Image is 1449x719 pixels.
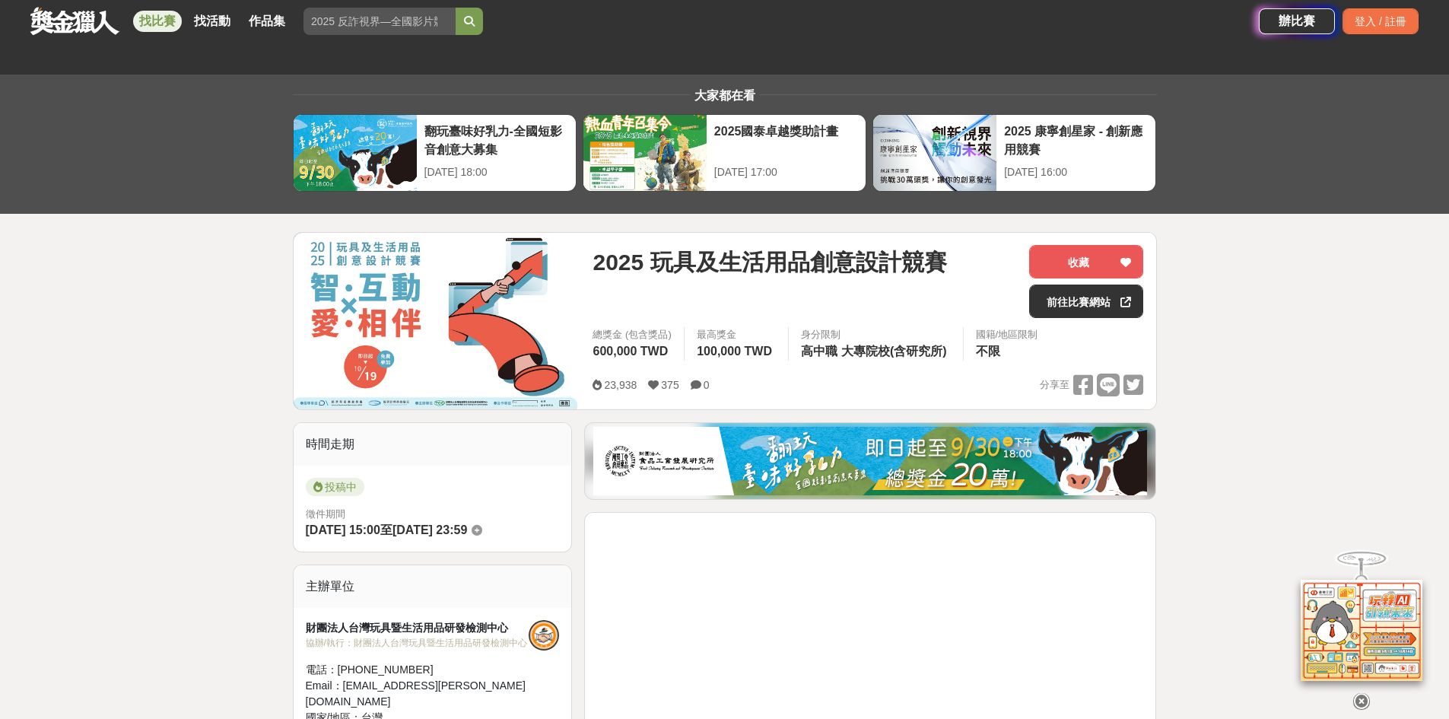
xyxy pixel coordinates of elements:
div: 國籍/地區限制 [976,327,1038,342]
button: 收藏 [1029,245,1143,278]
span: 最高獎金 [697,327,776,342]
div: 身分限制 [801,327,951,342]
span: 大家都在看 [691,89,759,102]
a: 辦比賽 [1259,8,1335,34]
div: 時間走期 [294,423,572,466]
div: 2025國泰卓越獎助計畫 [714,122,858,157]
a: 2025 康寧創星家 - 創新應用競賽[DATE] 16:00 [872,114,1156,192]
a: 找比賽 [133,11,182,32]
div: [DATE] 17:00 [714,164,858,180]
input: 2025 反詐視界—全國影片競賽 [303,8,456,35]
span: 投稿中 [306,478,364,496]
div: [DATE] 16:00 [1004,164,1148,180]
a: 作品集 [243,11,291,32]
div: 2025 康寧創星家 - 創新應用競賽 [1004,122,1148,157]
span: 600,000 TWD [593,345,668,358]
span: 375 [661,379,678,391]
span: 不限 [976,345,1000,358]
span: 至 [380,523,392,536]
div: 財團法人台灣玩具暨生活用品研發檢測中心 [306,620,529,636]
div: 翻玩臺味好乳力-全國短影音創意大募集 [424,122,568,157]
span: 徵件期間 [306,508,345,520]
span: 總獎金 (包含獎品) [593,327,672,342]
span: 分享至 [1040,374,1069,396]
a: 前往比賽網站 [1029,285,1143,318]
span: 100,000 TWD [697,345,772,358]
div: 登入 / 註冊 [1343,8,1419,34]
img: d2146d9a-e6f6-4337-9592-8cefde37ba6b.png [1301,570,1422,671]
img: 1c81a89c-c1b3-4fd6-9c6e-7d29d79abef5.jpg [593,427,1147,495]
a: 2025國泰卓越獎助計畫[DATE] 17:00 [583,114,866,192]
span: 23,938 [604,379,637,391]
div: 電話： [PHONE_NUMBER] [306,662,529,678]
span: [DATE] 23:59 [392,523,467,536]
span: 2025 玩具及生活用品創意設計競賽 [593,245,946,279]
span: 大專院校(含研究所) [841,345,947,358]
div: Email： [EMAIL_ADDRESS][PERSON_NAME][DOMAIN_NAME] [306,678,529,710]
div: 協辦/執行： 財團法人台灣玩具暨生活用品研發檢測中心 [306,636,529,650]
div: 主辦單位 [294,565,572,608]
a: 找活動 [188,11,237,32]
span: 0 [704,379,710,391]
span: 高中職 [801,345,837,358]
div: [DATE] 18:00 [424,164,568,180]
a: 翻玩臺味好乳力-全國短影音創意大募集[DATE] 18:00 [293,114,577,192]
img: Cover Image [294,233,578,409]
span: [DATE] 15:00 [306,523,380,536]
